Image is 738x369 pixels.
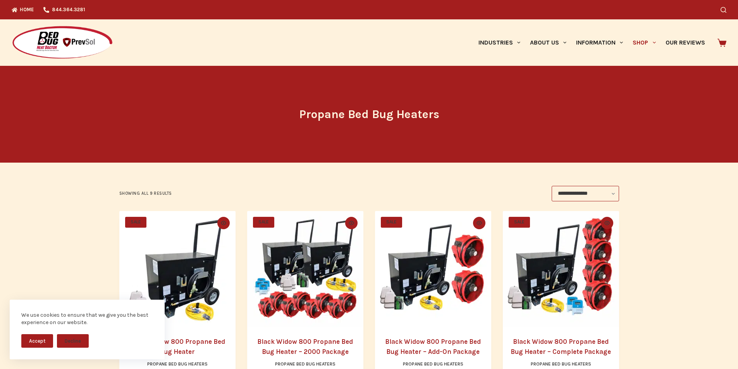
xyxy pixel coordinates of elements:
button: Quick view toggle [601,217,613,229]
a: Black Widow 800 Propane Bed Bug Heater [119,211,236,327]
a: Black Widow 800 Propane Bed Bug Heater - Complete Package [503,211,619,327]
h1: Propane Bed Bug Heaters [224,106,514,123]
button: Quick view toggle [345,217,358,229]
a: Black Widow 800 Propane Bed Bug Heater – 2000 Package [257,338,353,355]
a: Black Widow 800 Propane Bed Bug Heater [129,338,225,355]
span: SALE [509,217,530,228]
button: Accept [21,334,53,348]
a: Black Widow 800 Propane Bed Bug Heater – Add-On Package [385,338,481,355]
span: SALE [381,217,402,228]
a: Black Widow 800 Propane Bed Bug Heater – Complete Package [511,338,611,355]
a: Propane Bed Bug Heaters [147,361,208,367]
button: Search [721,7,726,13]
a: Industries [473,19,525,66]
a: Shop [628,19,661,66]
button: Decline [57,334,89,348]
a: About Us [525,19,571,66]
a: Black Widow 800 Propane Bed Bug Heater - 2000 Package [247,211,363,327]
a: Propane Bed Bug Heaters [403,361,463,367]
div: We use cookies to ensure that we give you the best experience on our website. [21,311,153,326]
button: Quick view toggle [217,217,230,229]
nav: Primary [473,19,710,66]
select: Shop order [552,186,619,201]
a: Propane Bed Bug Heaters [275,361,335,367]
a: Our Reviews [661,19,710,66]
span: SALE [253,217,274,228]
p: Showing all 9 results [119,190,172,197]
button: Quick view toggle [473,217,485,229]
a: Propane Bed Bug Heaters [531,361,591,367]
a: Black Widow 800 Propane Bed Bug Heater - Add-On Package [375,211,491,327]
img: Prevsol/Bed Bug Heat Doctor [12,26,113,60]
a: Information [571,19,628,66]
span: SALE [125,217,146,228]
